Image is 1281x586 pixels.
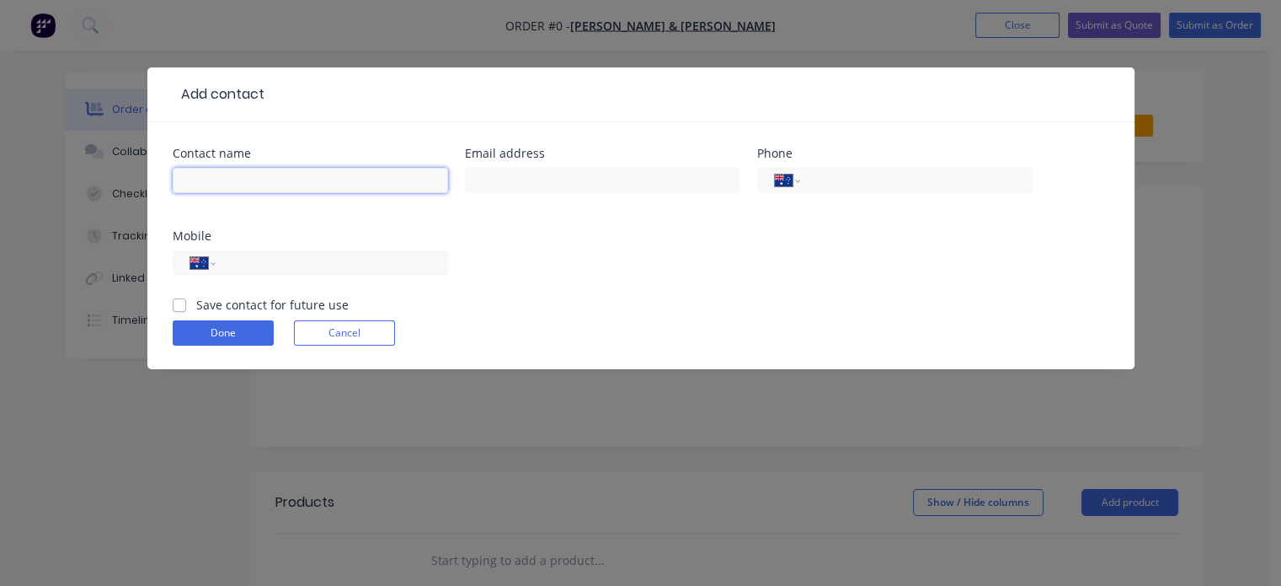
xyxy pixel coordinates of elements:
button: Done [173,320,274,346]
div: Add contact [173,84,264,105]
div: Email address [465,148,740,159]
div: Contact name [173,148,448,159]
label: Save contact for future use [196,296,349,314]
div: Mobile [173,230,448,242]
div: Phone [757,148,1033,159]
button: Cancel [294,320,395,346]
